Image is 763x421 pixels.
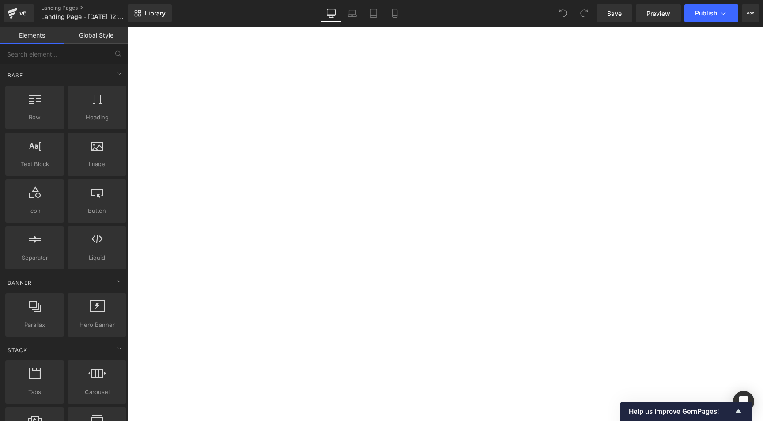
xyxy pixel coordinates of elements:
span: Library [145,9,166,17]
span: Liquid [70,253,124,262]
a: Desktop [321,4,342,22]
a: Landing Pages [41,4,143,11]
span: Image [70,159,124,169]
a: Preview [636,4,681,22]
span: Icon [8,206,61,216]
div: Open Intercom Messenger [733,391,754,412]
span: Banner [7,279,33,287]
span: Row [8,113,61,122]
span: Carousel [70,387,124,397]
a: v6 [4,4,34,22]
button: Undo [554,4,572,22]
span: Landing Page - [DATE] 12:46:29 [41,13,126,20]
span: Preview [646,9,670,18]
span: Save [607,9,622,18]
span: Help us improve GemPages! [629,407,733,416]
button: Show survey - Help us improve GemPages! [629,406,744,417]
span: Hero Banner [70,320,124,330]
span: Separator [8,253,61,262]
button: Redo [575,4,593,22]
button: Publish [684,4,738,22]
a: Mobile [384,4,405,22]
button: More [742,4,759,22]
a: Tablet [363,4,384,22]
span: Base [7,71,24,80]
span: Text Block [8,159,61,169]
span: Parallax [8,320,61,330]
span: Stack [7,346,28,354]
span: Button [70,206,124,216]
a: Laptop [342,4,363,22]
span: Publish [695,10,717,17]
span: Heading [70,113,124,122]
div: v6 [18,8,29,19]
span: Tabs [8,387,61,397]
a: Global Style [64,27,128,44]
a: New Library [128,4,172,22]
